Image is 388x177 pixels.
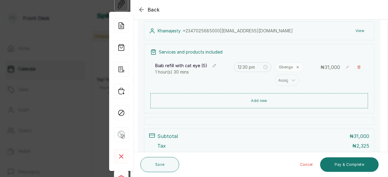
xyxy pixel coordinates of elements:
p: Khamajesty · [158,28,293,34]
p: ₦ [320,64,340,71]
p: 1 hour(s) 30 mins [155,69,230,75]
p: ₦ [350,133,369,140]
span: 31,000 [354,133,369,139]
button: Save [140,157,179,172]
input: Select time [238,64,263,70]
p: Subtotal [157,133,178,140]
p: Biab refill with cat eye (S) [155,63,207,69]
span: 2,325 [356,143,369,149]
button: Pay & Complete [320,157,379,172]
p: Gbenga [279,65,293,70]
span: Back [148,6,160,13]
p: Services and products included [159,49,222,55]
button: Add new [150,93,368,108]
button: Cancel [295,157,318,172]
span: +234 7025685000 | [EMAIL_ADDRESS][DOMAIN_NAME] [183,28,293,33]
button: Back [138,6,160,13]
p: Tax [157,142,166,149]
p: ₦ [352,142,369,149]
span: 31,000 [325,64,340,70]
